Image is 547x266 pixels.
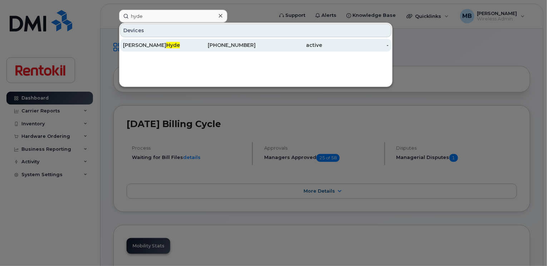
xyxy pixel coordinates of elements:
div: Devices [120,24,391,37]
div: - [322,42,389,49]
a: [PERSON_NAME]Hyde[PHONE_NUMBER]active- [120,39,391,52]
span: Hyde [166,42,180,48]
div: [PHONE_NUMBER] [189,42,256,49]
div: [PERSON_NAME] [123,42,189,49]
div: active [256,42,322,49]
